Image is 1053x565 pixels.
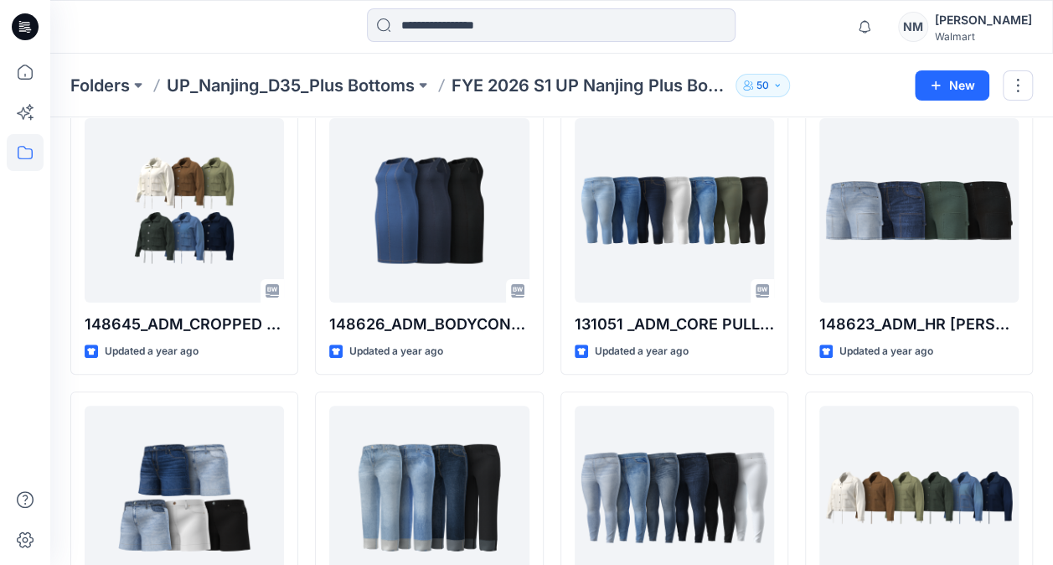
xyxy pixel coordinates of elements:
[70,74,130,97] a: Folders
[329,313,529,336] p: 148626_ADM_BODYCON DENIM DRESS_WMP3556_4.25.2024
[575,313,774,336] p: 131051 _ADM_CORE PULL ON CARPI_WMP3438 _[DATE]
[105,343,199,360] p: Updated a year ago
[819,313,1019,336] p: 148623_ADM_HR [PERSON_NAME] SHORT_WMP3560_2024.04.29
[167,74,415,97] a: UP_Nanjing_D35_Plus Bottoms
[329,118,529,303] a: 148626_ADM_BODYCON DENIM DRESS_WMP3556_4.25.2024
[575,118,774,303] a: 131051 _ADM_CORE PULL ON CARPI_WMP3438 _4.22.24
[839,343,933,360] p: Updated a year ago
[898,12,928,42] div: NM
[595,343,689,360] p: Updated a year ago
[736,74,790,97] button: 50
[452,74,729,97] p: FYE 2026 S1 UP Nanjing Plus Bottoms
[915,70,989,101] button: New
[85,313,284,336] p: 148645_ADM_CROPPED UTILITY JACKET_[DATE]
[935,10,1032,30] div: [PERSON_NAME]
[85,118,284,303] a: 148645_ADM_CROPPED UTILITY JACKET_4.22.2024
[935,30,1032,43] div: Walmart
[756,76,769,95] p: 50
[349,343,443,360] p: Updated a year ago
[819,118,1019,303] a: 148623_ADM_HR CARPENTER SHORT_WMP3560_2024.04.29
